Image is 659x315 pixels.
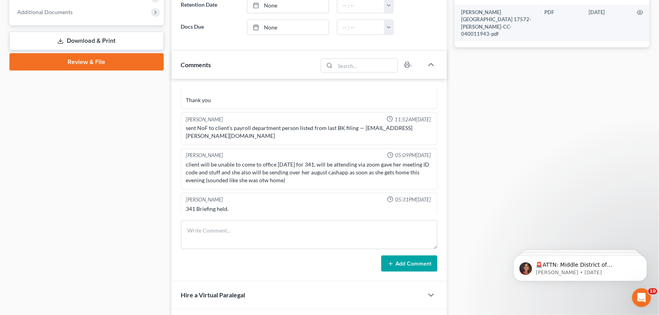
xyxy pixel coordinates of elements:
span: Comments [181,61,211,68]
div: 341 Briefing held. [186,205,433,213]
div: [PERSON_NAME] [186,116,223,123]
span: Additional Documents [17,9,73,15]
iframe: Intercom notifications message [502,239,659,294]
td: [DATE] [583,5,631,41]
span: 05:31PM[DATE] [395,196,431,204]
span: 05:09PM[DATE] [395,152,431,159]
span: 🚨ATTN: Middle District of [US_STATE] The court has added a new Credit Counseling Field that we ne... [34,23,133,92]
label: Docs Due [177,20,243,35]
td: [PERSON_NAME][GEOGRAPHIC_DATA] 17572-[PERSON_NAME]-CC-040011943-pdf [455,5,538,41]
div: client will be unable to come to office [DATE] for 341, will be attending via zoom gave her meeti... [186,161,433,185]
div: sent NoF to client's payroll department person listed from last BK filing — [EMAIL_ADDRESS][PERSO... [186,125,433,140]
a: None [247,20,329,35]
span: Hire a Virtual Paralegal [181,291,245,299]
div: [PERSON_NAME] [186,196,223,204]
button: Add Comment [381,256,438,272]
div: [PERSON_NAME] [186,152,223,159]
iframe: Intercom live chat [632,288,651,307]
span: 11:52AM[DATE] [395,116,431,123]
a: Download & Print [9,32,164,50]
input: Search... [335,59,398,72]
input: -- : -- [337,20,384,35]
p: Message from Katie, sent 3w ago [34,30,135,37]
a: Review & File [9,53,164,71]
span: 10 [648,288,657,295]
td: PDF [538,5,583,41]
